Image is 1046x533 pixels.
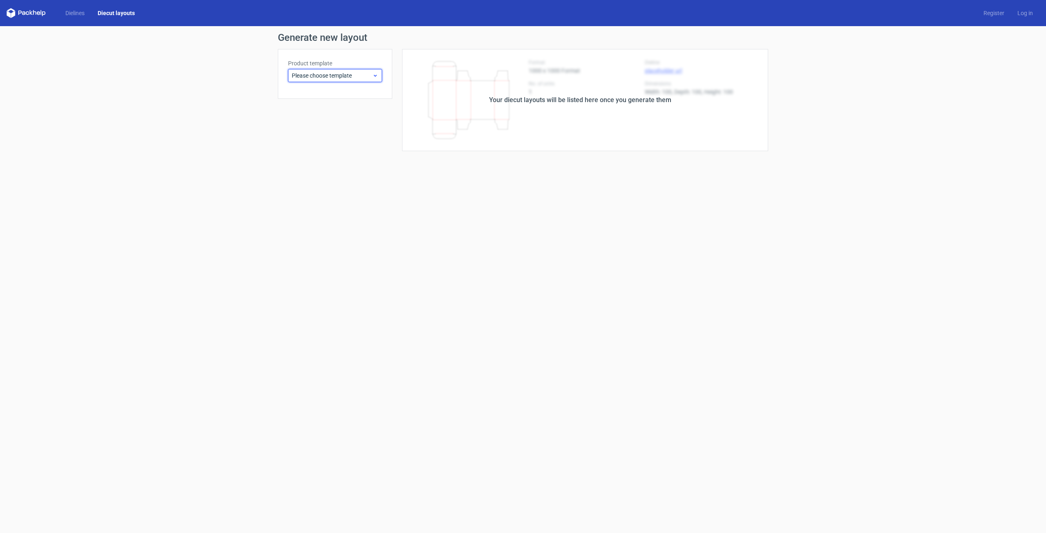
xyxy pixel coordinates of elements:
a: Diecut layouts [91,9,141,17]
a: Register [977,9,1011,17]
h1: Generate new layout [278,33,768,42]
label: Product template [288,59,382,67]
a: Dielines [59,9,91,17]
div: Your diecut layouts will be listed here once you generate them [489,95,671,105]
span: Please choose template [292,71,372,80]
a: Log in [1011,9,1039,17]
